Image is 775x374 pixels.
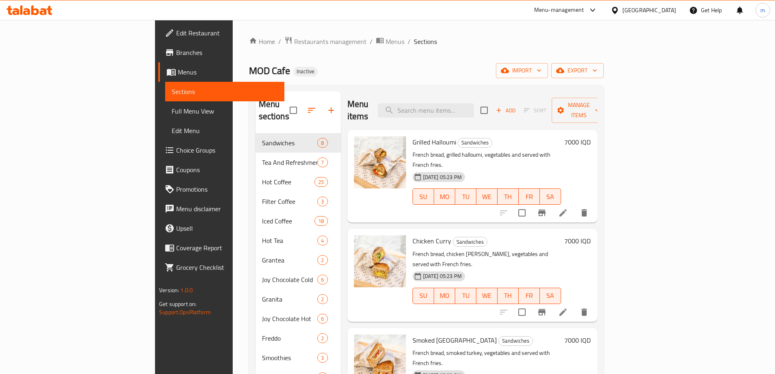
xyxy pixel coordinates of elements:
div: Hot Tea4 [255,231,341,250]
p: French bread, grilled halloumi, vegetables and served with French fries. [413,150,561,170]
span: TH [501,191,515,203]
div: items [314,177,327,187]
a: Restaurants management [284,36,367,47]
span: Coverage Report [176,243,278,253]
span: Select section first [519,104,552,117]
button: FR [519,188,540,205]
span: Joy Chocolate Cold [262,275,318,284]
div: Hot Coffee25 [255,172,341,192]
span: Full Menu View [172,106,278,116]
li: / [408,37,410,46]
img: Chicken Curry [354,235,406,287]
span: Iced Coffee [262,216,315,226]
span: 2 [318,256,327,264]
div: items [317,294,327,304]
span: TU [458,191,473,203]
div: Inactive [293,67,318,77]
div: items [317,157,327,167]
span: Freddo [262,333,318,343]
span: Branches [176,48,278,57]
div: items [317,197,327,206]
span: TH [501,290,515,302]
span: MOD Cafe [249,61,290,80]
span: Smoothies [262,353,318,363]
div: Sandwiches [498,336,533,346]
span: FR [522,290,537,302]
a: Edit menu item [558,307,568,317]
button: SA [540,288,561,304]
input: search [378,103,474,118]
span: Sandwiches [458,138,492,147]
div: Freddo2 [255,328,341,348]
span: MO [437,191,452,203]
span: 6 [318,315,327,323]
button: Add section [321,101,341,120]
div: Filter Coffee3 [255,192,341,211]
button: TH [498,188,519,205]
a: Upsell [158,219,284,238]
button: Branch-specific-item [532,302,552,322]
span: Edit Restaurant [176,28,278,38]
div: Tea And Refreshments7 [255,153,341,172]
span: 3 [318,198,327,206]
span: Sections [414,37,437,46]
span: SU [416,191,431,203]
span: Sandwiches [262,138,318,148]
div: items [314,216,327,226]
button: delete [574,302,594,322]
a: Promotions [158,179,284,199]
span: Filter Coffee [262,197,318,206]
span: 6 [318,276,327,284]
div: items [317,236,327,245]
a: Support.OpsPlatform [159,307,211,317]
button: WE [476,288,498,304]
span: 2 [318,295,327,303]
a: Edit Restaurant [158,23,284,43]
span: 18 [315,217,327,225]
span: import [502,66,541,76]
span: Choice Groups [176,145,278,155]
a: Menu disclaimer [158,199,284,219]
span: Add [495,106,517,115]
a: Coupons [158,160,284,179]
span: 3 [318,354,327,362]
button: MO [434,288,455,304]
button: TU [455,188,476,205]
span: Menus [386,37,404,46]
span: export [558,66,597,76]
button: TH [498,288,519,304]
button: Branch-specific-item [532,203,552,223]
span: SU [416,290,431,302]
span: Sandwiches [499,336,533,346]
span: Chicken Curry [413,235,451,247]
a: Edit menu item [558,208,568,218]
a: Edit Menu [165,121,284,140]
h6: 7000 IQD [564,136,591,148]
a: Grocery Checklist [158,258,284,277]
button: SU [413,288,434,304]
span: Grilled Halloumi [413,136,456,148]
span: Inactive [293,68,318,75]
span: Promotions [176,184,278,194]
span: SA [543,290,558,302]
span: 4 [318,237,327,245]
button: FR [519,288,540,304]
span: Select to update [513,304,530,321]
div: Iced Coffee18 [255,211,341,231]
span: 7 [318,159,327,166]
div: Smoothies3 [255,348,341,367]
span: Hot Tea [262,236,318,245]
a: Coverage Report [158,238,284,258]
span: Smoked [GEOGRAPHIC_DATA] [413,334,497,346]
h6: 7000 IQD [564,335,591,346]
span: Joy Chocolate Hot [262,314,318,324]
button: TU [455,288,476,304]
div: Hot Coffee [262,177,315,187]
span: Tea And Refreshments [262,157,318,167]
span: Coupons [176,165,278,175]
div: Grantea [262,255,318,265]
